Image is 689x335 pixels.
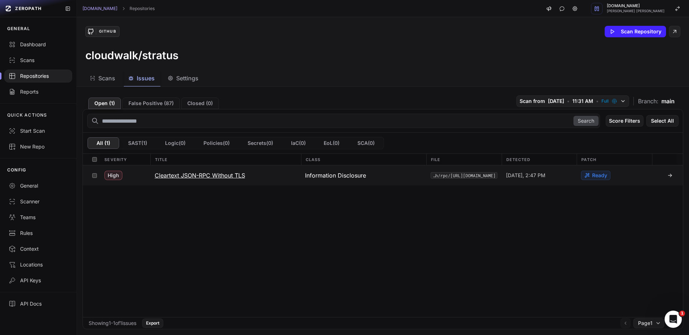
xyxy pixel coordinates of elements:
button: Closed (0) [181,98,219,109]
div: Scans [9,57,68,64]
span: Branch: [638,97,658,105]
span: 1 [679,311,685,316]
button: Page1 [633,318,664,328]
button: Scan from [DATE] • 11:31 AM • Full [516,95,629,107]
button: Cleartext JSON-RPC Without TLS [150,165,301,185]
a: Repositories [130,6,155,11]
button: src/eth/rpc/[URL][DOMAIN_NAME] [431,172,497,179]
div: Dashboard [9,41,68,48]
button: Select All [646,115,679,127]
a: ZEROPATH [3,3,59,14]
div: Start Scan [9,127,68,135]
span: [DOMAIN_NAME] [607,4,665,8]
span: High [104,171,122,180]
span: Settings [176,74,198,82]
span: • [596,98,599,105]
span: Scans [98,74,115,82]
button: IaC(0) [282,137,315,149]
div: Rules [9,230,68,237]
div: General [9,182,68,189]
button: Logic(0) [156,137,194,149]
p: QUICK ACTIONS [7,112,47,118]
a: [DOMAIN_NAME] [83,6,117,11]
h3: cloudwalk/stratus [85,49,178,62]
div: Severity [100,154,150,165]
div: Repositories [9,72,68,80]
span: main [661,97,675,105]
span: Issues [137,74,155,82]
p: CONFIG [7,167,26,173]
button: EoL(0) [315,137,348,149]
button: False Positive (87) [122,98,180,109]
span: Page 1 [638,320,652,327]
button: Scan Repository [605,26,666,37]
div: Context [9,245,68,253]
span: Information Disclosure [305,171,366,180]
div: API Keys [9,277,68,284]
div: High Cleartext JSON-RPC Without TLS Information Disclosure src/eth/rpc/[URL][DOMAIN_NAME] [DATE],... [83,165,683,185]
button: SAST(1) [119,137,156,149]
div: Patch [577,154,652,165]
div: Detected [502,154,577,165]
button: Export [142,319,163,328]
div: Class [301,154,426,165]
div: API Docs [9,300,68,307]
button: Score Filters [606,115,643,127]
span: [DATE], 2:47 PM [506,172,545,179]
button: Policies(0) [194,137,239,149]
button: Search [573,116,599,126]
span: Full [601,98,609,104]
div: File [426,154,502,165]
svg: chevron right, [121,6,126,11]
div: Showing 1 - 1 of 1 issues [89,320,136,327]
div: Teams [9,214,68,221]
div: New Repo [9,143,68,150]
div: Title [150,154,301,165]
span: [DATE] [548,98,564,105]
span: 11:31 AM [572,98,593,105]
button: Open (1) [88,98,121,109]
div: Scanner [9,198,68,205]
button: SCA(0) [348,137,384,149]
button: All (1) [88,137,119,149]
iframe: Intercom live chat [665,311,682,328]
div: Locations [9,261,68,268]
p: GENERAL [7,26,30,32]
span: ZEROPATH [15,6,42,11]
nav: breadcrumb [83,6,155,11]
button: Secrets(0) [239,137,282,149]
span: Scan from [520,98,545,105]
span: Ready [592,172,607,179]
div: Reports [9,88,68,95]
span: • [567,98,570,105]
h3: Cleartext JSON-RPC Without TLS [155,171,245,180]
span: [PERSON_NAME] [PERSON_NAME] [607,9,665,13]
div: GitHub [96,28,119,35]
